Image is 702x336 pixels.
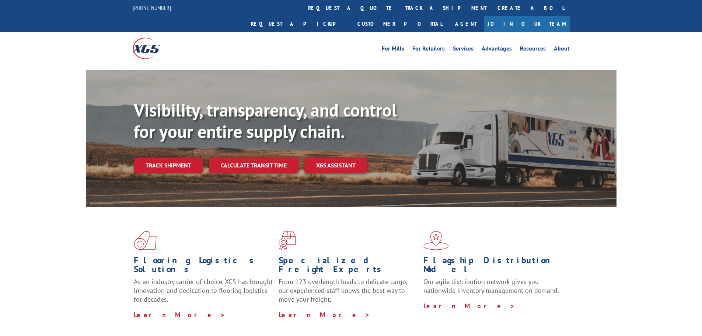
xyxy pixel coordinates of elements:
p: From 123 overlength loads to delicate cargo, our experienced staff knows the best way to move you... [279,277,418,310]
a: Learn More > [423,302,515,310]
h1: Flagship Distribution Model [423,256,563,277]
a: Customer Portal [352,16,448,32]
img: xgs-icon-focused-on-flooring-red [279,231,296,250]
a: [PHONE_NUMBER] [133,4,171,11]
a: Track shipment [134,157,203,173]
h1: Flooring Logistics Solutions [134,256,273,277]
a: XGS ASSISTANT [304,157,367,173]
a: About [554,46,570,54]
a: Learn More > [134,311,226,319]
h1: Specialized Freight Experts [279,256,418,277]
a: Agent [448,16,484,32]
img: xgs-icon-total-supply-chain-intelligence-red [134,231,157,250]
span: As an industry carrier of choice, XGS has brought innovation and dedication to flooring logistics... [134,277,273,304]
a: Request a pickup [245,16,352,32]
b: Visibility, transparency, and control for your entire supply chain. [134,98,397,143]
a: For Mills [382,46,404,54]
span: Our agile distribution network gives you nationwide inventory management on demand. [423,277,559,295]
a: Learn More > [279,311,370,319]
a: Calculate transit time [209,157,298,173]
a: Resources [520,46,546,54]
img: xgs-icon-flagship-distribution-model-red [423,231,449,250]
a: Services [453,46,474,54]
a: Advantages [482,46,512,54]
a: Join Our Team [484,16,570,32]
a: For Retailers [412,46,445,54]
